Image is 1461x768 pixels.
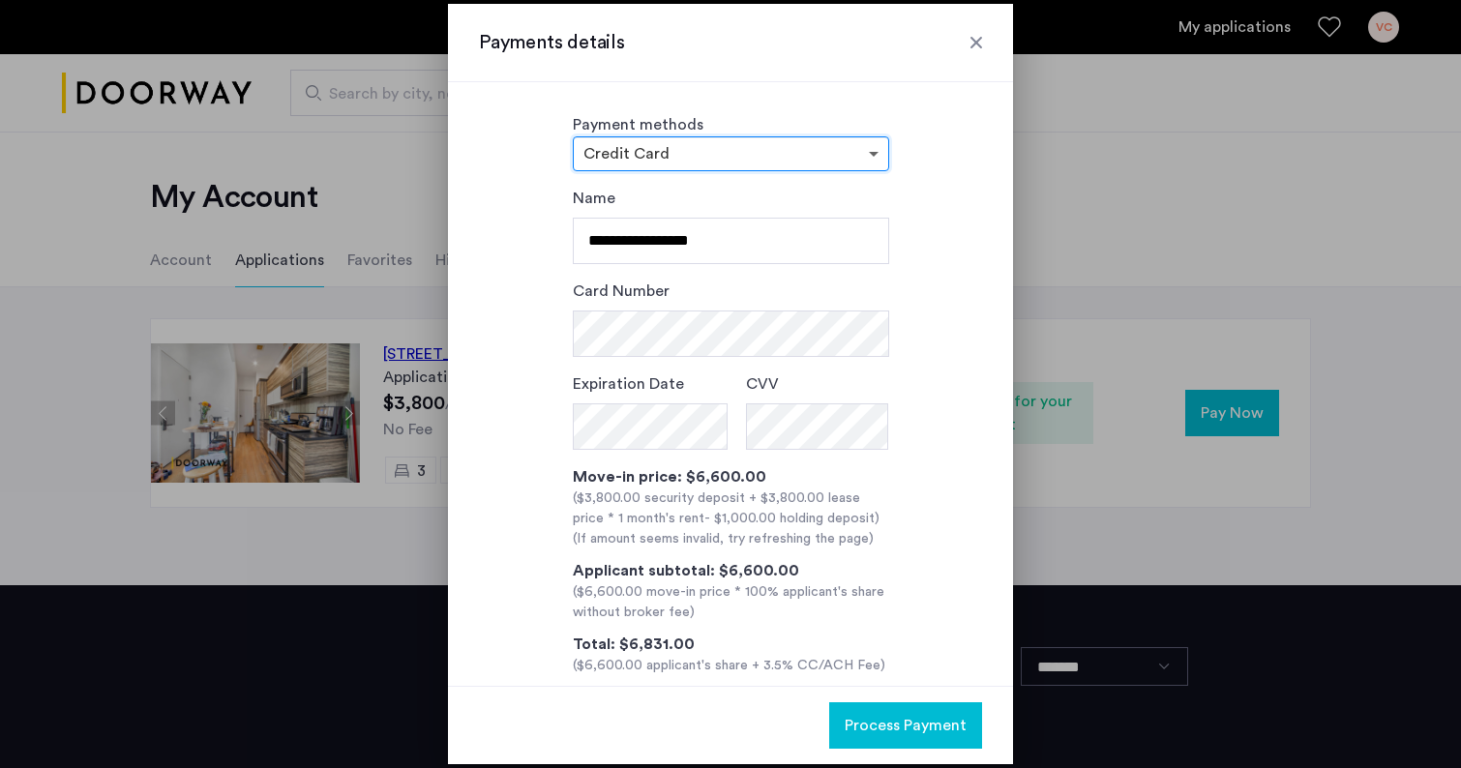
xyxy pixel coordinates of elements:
div: ($3,800.00 security deposit + $3,800.00 lease price * 1 month's rent ) [573,488,889,529]
div: Applicant subtotal: $6,600.00 [573,559,889,582]
button: button [829,702,982,749]
div: ($6,600.00 move-in price * 100% applicant's share without broker fee) [573,582,889,623]
span: Process Payment [845,714,967,737]
span: - $1,000.00 holding deposit [704,512,875,525]
div: Move-in price: $6,600.00 [573,465,889,488]
label: Payment methods [573,117,703,133]
label: CVV [746,372,779,396]
span: Total: $6,831.00 [573,636,695,652]
label: Name [573,187,615,210]
label: Expiration Date [573,372,684,396]
h3: Payments details [479,29,982,56]
div: ($6,600.00 applicant's share + 3.5% CC/ACH Fee) [573,656,889,676]
label: Card Number [573,280,670,303]
div: (If amount seems invalid, try refreshing the page) [573,529,889,549]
